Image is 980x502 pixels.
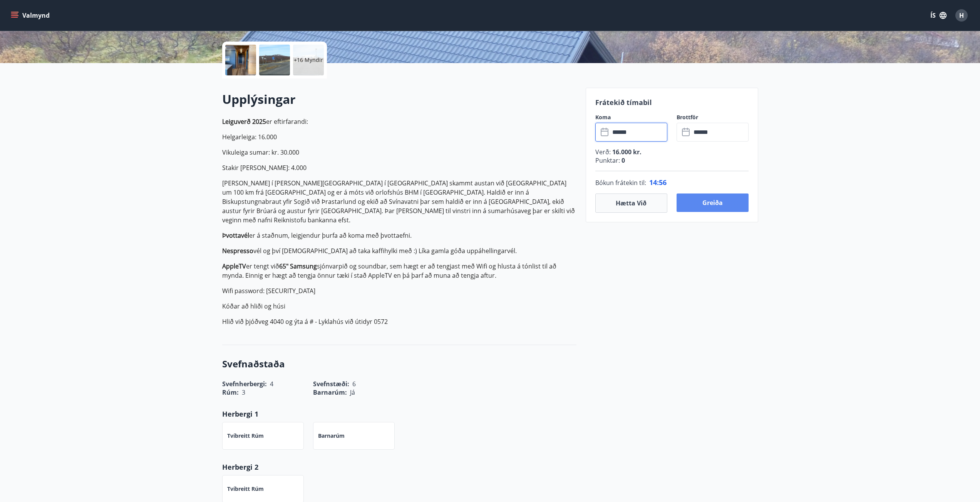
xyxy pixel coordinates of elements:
[318,432,345,440] p: Barnarúm
[227,432,264,440] p: Tvíbreitt rúm
[222,388,239,397] span: Rúm :
[595,148,749,156] p: Verð :
[279,262,317,270] strong: 65" Samsung
[222,317,576,326] p: Hlið við þjóðveg 4040 og ýta á # - Lyklahús við útidyr 0572
[222,246,576,255] p: vél og því [DEMOGRAPHIC_DATA] að taka kaffihylki með :) Líka gamla góða uppáhellingarvél.
[222,117,266,126] strong: Leiguverð 2025
[649,178,659,187] span: 14 :
[294,56,323,64] p: +16 Myndir
[595,97,749,107] p: Frátekið tímabil
[222,357,576,370] h3: Svefnaðstaða
[959,11,964,20] span: H
[595,193,667,213] button: Hætta við
[677,113,749,121] label: Brottför
[620,156,625,165] span: 0
[222,148,576,157] p: Vikuleiga sumar: kr. 30.000
[222,286,576,295] p: Wifi password: [SECURITY_DATA]
[222,163,576,172] p: Stakir [PERSON_NAME]: 4.000
[222,302,576,311] p: Kóðar að hliði og húsi
[222,178,576,225] p: [PERSON_NAME] í [PERSON_NAME][GEOGRAPHIC_DATA] í [GEOGRAPHIC_DATA] skammt austan við [GEOGRAPHIC_...
[222,231,249,240] strong: Þvottavél
[222,247,253,255] strong: Nespresso
[595,113,667,121] label: Koma
[9,8,53,22] button: menu
[595,156,749,165] p: Punktar :
[677,193,749,212] button: Greiða
[222,462,576,472] p: Herbergi 2
[222,262,246,270] strong: AppleTV
[222,262,576,280] p: er tengt við sjónvarpið og soundbar, sem hægt er að tengjast með Wifi og hlusta á tónlist til að ...
[611,148,642,156] span: 16.000 kr.
[313,388,347,397] span: Barnarúm :
[222,117,576,126] p: er eftirfarandi:
[222,409,576,419] p: Herbergi 1
[926,8,951,22] button: ÍS
[222,91,576,108] h2: Upplýsingar
[227,485,264,493] p: Tvíbreitt rúm
[222,132,576,142] p: Helgarleiga: 16.000
[595,178,646,187] span: Bókun frátekin til :
[952,6,971,25] button: H
[659,178,667,187] span: 56
[350,388,355,397] span: Já
[242,388,245,397] span: 3
[222,231,576,240] p: er á staðnum, leigjendur þurfa að koma með þvottaefni.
